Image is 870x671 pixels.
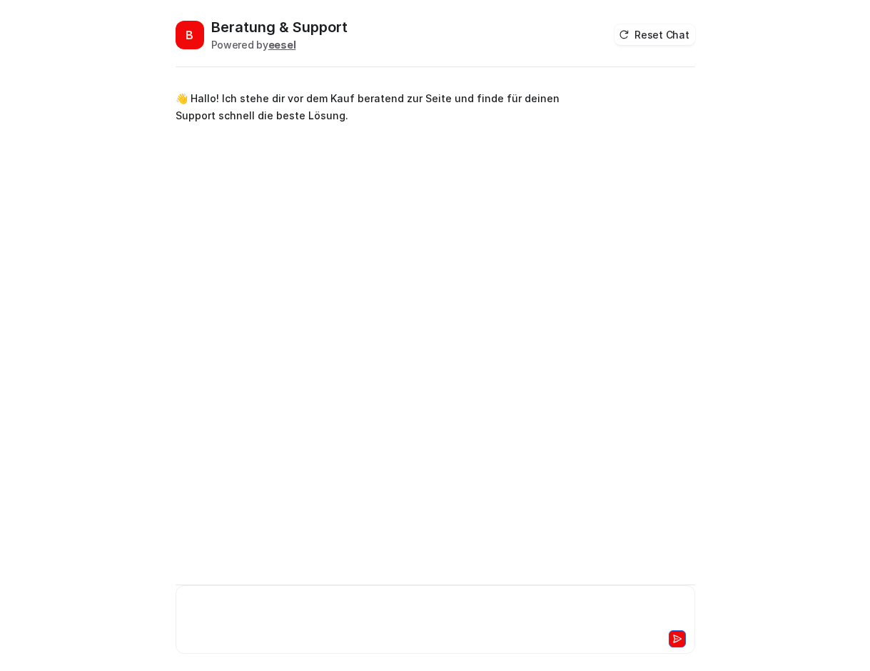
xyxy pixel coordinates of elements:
h2: Beratung & Support [211,17,348,37]
button: Reset Chat [614,24,694,45]
span: B [176,21,204,49]
b: eesel [268,39,296,51]
div: Powered by [211,37,348,52]
p: 👋 Hallo! Ich stehe dir vor dem Kauf beratend zur Seite und finde für deinen Support schnell die b... [176,90,593,124]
